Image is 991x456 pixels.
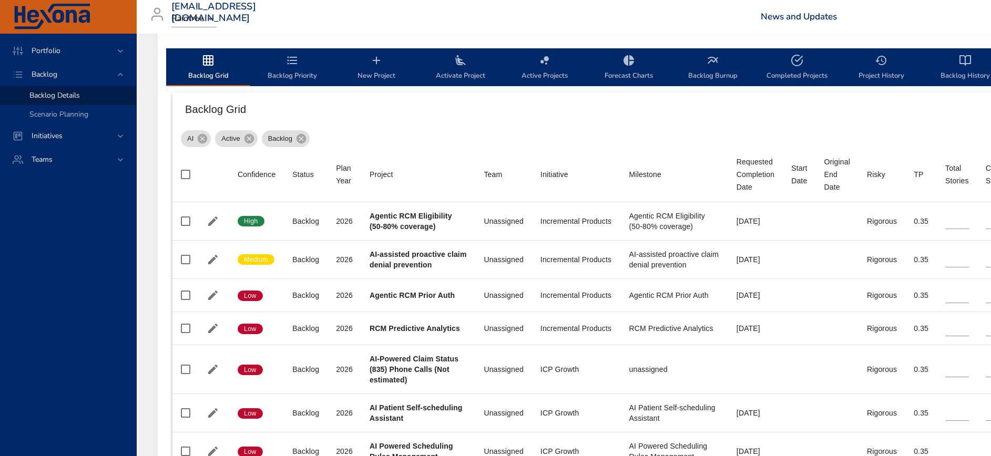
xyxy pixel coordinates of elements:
[540,408,612,418] div: ICP Growth
[629,168,720,181] span: Milestone
[171,1,256,24] h3: [EMAIL_ADDRESS][DOMAIN_NAME]
[292,216,319,226] div: Backlog
[540,168,612,181] span: Initiative
[737,408,774,418] div: [DATE]
[205,405,221,421] button: Edit Project Details
[292,408,319,418] div: Backlog
[370,355,458,384] b: AI-Powered Claim Status (835) Phone Calls (Not estimated)
[867,216,897,226] div: Rigorous
[370,250,467,269] b: AI-assisted proactive claim denial prevention
[292,323,319,334] div: Backlog
[205,361,221,377] button: Edit Project Details
[341,54,412,82] span: New Project
[215,133,246,144] span: Active
[172,54,244,82] span: Backlog Grid
[540,323,612,334] div: Incremental Products
[425,54,496,82] span: Activate Project
[484,323,523,334] div: Unassigned
[215,130,257,147] div: Active
[238,255,274,264] span: Medium
[336,216,353,226] div: 2026
[257,54,328,82] span: Backlog Priority
[867,364,897,375] div: Rigorous
[914,364,928,375] div: 0.35
[629,323,720,334] div: RCM Predictive Analytics
[181,130,211,147] div: AI
[914,216,928,226] div: 0.35
[914,323,928,334] div: 0.35
[205,320,221,336] button: Edit Project Details
[370,212,452,231] b: Agentic RCM Eligibility (50-80% coverage)
[791,162,807,187] div: Sort
[484,168,502,181] div: Team
[867,408,897,418] div: Rigorous
[914,408,928,418] div: 0.35
[238,365,263,375] span: Low
[629,249,720,270] div: AI-assisted proactive claim denial prevention
[737,156,774,193] div: Requested Completion Date
[914,168,923,181] div: TP
[540,254,612,265] div: Incremental Products
[593,54,665,82] span: Forecast Charts
[945,162,969,187] div: Total Stories
[540,168,568,181] div: Sort
[336,162,353,187] div: Plan Year
[205,252,221,267] button: Edit Project Details
[292,290,319,300] div: Backlog
[540,364,612,375] div: ICP Growth
[171,11,217,27] div: Raintree
[336,254,353,265] div: 2026
[540,216,612,226] div: Incremental Products
[370,291,455,299] b: Agentic RCM Prior Auth
[867,290,897,300] div: Rigorous
[737,216,774,226] div: [DATE]
[23,154,61,164] span: Teams
[336,323,353,334] div: 2026
[484,168,502,181] div: Sort
[761,54,833,82] span: Completed Projects
[845,54,917,82] span: Project History
[737,290,774,300] div: [DATE]
[262,130,310,147] div: Backlog
[867,168,897,181] span: Risky
[23,46,69,56] span: Portfolio
[509,54,580,82] span: Active Projects
[238,324,263,334] span: Low
[484,168,523,181] span: Team
[484,408,523,418] div: Unassigned
[791,162,807,187] span: Start Date
[629,402,720,423] div: AI Patient Self-scheduling Assistant
[370,168,467,181] span: Project
[13,4,91,30] img: Hexona
[484,290,523,300] div: Unassigned
[23,131,71,141] span: Initiatives
[867,254,897,265] div: Rigorous
[336,290,353,300] div: 2026
[629,168,661,181] div: Milestone
[867,168,885,181] div: Risky
[336,408,353,418] div: 2026
[292,364,319,375] div: Backlog
[29,109,88,119] span: Scenario Planning
[629,168,661,181] div: Sort
[867,168,885,181] div: Sort
[540,168,568,181] div: Initiative
[629,290,720,300] div: Agentic RCM Prior Auth
[737,323,774,334] div: [DATE]
[761,11,837,23] a: News and Updates
[262,133,299,144] span: Backlog
[292,168,314,181] div: Status
[238,168,275,181] div: Confidence
[370,324,460,333] b: RCM Predictive Analytics
[629,364,720,375] div: unassigned
[238,168,275,181] div: Sort
[238,216,264,226] span: High
[914,254,928,265] div: 0.35
[181,133,200,144] span: AI
[737,156,774,193] div: Sort
[824,156,850,193] div: Sort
